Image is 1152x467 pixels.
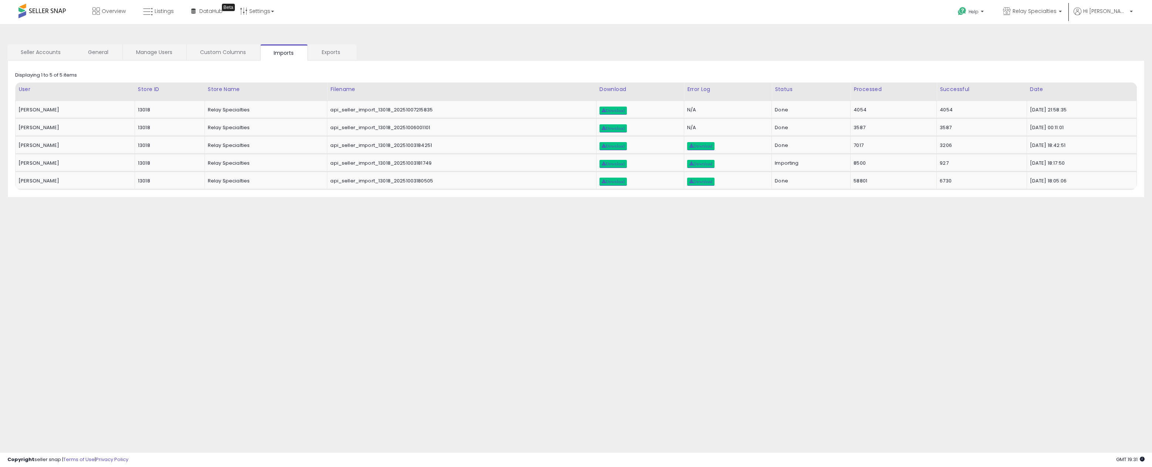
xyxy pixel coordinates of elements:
div: [PERSON_NAME] [18,160,129,167]
a: Download [687,160,714,168]
a: Hi [PERSON_NAME] [1074,7,1133,24]
div: Relay Specialties [208,124,322,131]
span: Download [602,179,625,184]
div: User [18,85,132,93]
div: Date [1030,85,1134,93]
div: api_seller_import_13018_20251006001101 [330,124,590,131]
div: 3587 [854,124,931,131]
a: Custom Columns [187,44,259,60]
div: Download [599,85,681,93]
div: [DATE] 21:58:35 [1030,107,1131,113]
span: Download [602,144,625,148]
div: Error Log [687,85,768,93]
a: Download [599,160,627,168]
div: api_seller_import_13018_20251003181749 [330,160,590,167]
span: Download [602,126,625,131]
a: Seller Accounts [7,44,74,60]
a: General [75,44,122,60]
div: 7017 [854,142,931,149]
span: DataHub [199,7,223,15]
div: 6730 [940,178,1021,184]
div: api_seller_import_13018_20251003180505 [330,178,590,184]
div: 13018 [138,160,199,167]
a: Download [687,178,714,186]
div: [DATE] 18:17:50 [1030,160,1131,167]
div: Processed [854,85,933,93]
span: Download [689,162,712,166]
a: Download [599,178,627,186]
span: Hi [PERSON_NAME] [1083,7,1128,15]
div: [PERSON_NAME] [18,142,129,149]
div: [PERSON_NAME] [18,124,129,131]
div: Done [775,107,845,113]
a: Help [952,1,991,24]
span: Overview [102,7,126,15]
div: 58801 [854,178,931,184]
div: N/A [687,124,766,131]
div: Done [775,178,845,184]
span: Download [602,108,625,113]
span: Download [689,144,712,148]
div: [PERSON_NAME] [18,178,129,184]
div: N/A [687,107,766,113]
div: Relay Specialties [208,142,322,149]
div: [DATE] 18:05:06 [1030,178,1131,184]
a: Download [599,142,627,150]
div: Done [775,124,845,131]
div: 13018 [138,178,199,184]
div: 13018 [138,124,199,131]
div: api_seller_import_13018_20251007215835 [330,107,590,113]
div: Displaying 1 to 5 of 5 items [15,72,77,79]
a: Download [687,142,714,150]
span: Listings [155,7,174,15]
div: [DATE] 18:42:51 [1030,142,1131,149]
a: Exports [308,44,356,60]
a: Download [599,107,627,115]
a: Imports [260,44,308,61]
div: Filename [330,85,593,93]
a: Download [599,124,627,132]
div: Tooltip anchor [222,4,235,11]
div: 3206 [940,142,1021,149]
div: Importing [775,160,845,167]
div: api_seller_import_13018_20251003184251 [330,142,590,149]
div: 13018 [138,107,199,113]
div: 4054 [940,107,1021,113]
div: 927 [940,160,1021,167]
div: 3587 [940,124,1021,131]
a: Manage Users [123,44,186,60]
div: Done [775,142,845,149]
span: Download [602,162,625,166]
i: Get Help [957,7,967,16]
span: Help [969,9,979,15]
div: Store ID [138,85,202,93]
div: Relay Specialties [208,107,322,113]
div: 13018 [138,142,199,149]
div: Successful [940,85,1024,93]
div: 8500 [854,160,931,167]
span: Relay Specialties [1013,7,1057,15]
div: Status [775,85,847,93]
span: Download [689,179,712,184]
div: 4054 [854,107,931,113]
div: Relay Specialties [208,160,322,167]
div: [PERSON_NAME] [18,107,129,113]
div: Relay Specialties [208,178,322,184]
div: Store Name [208,85,324,93]
div: [DATE] 00:11:01 [1030,124,1131,131]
